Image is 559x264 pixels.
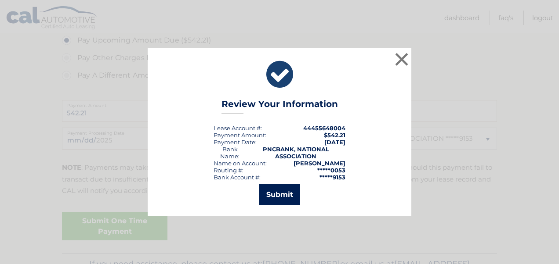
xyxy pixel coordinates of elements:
button: Submit [259,184,300,205]
strong: PNCBANK, NATIONAL ASSOCIATION [263,146,329,160]
h3: Review Your Information [221,99,338,114]
span: Payment Date [214,139,255,146]
div: : [214,139,257,146]
div: Bank Account #: [214,174,261,181]
button: × [393,50,410,68]
strong: [PERSON_NAME] [294,160,345,167]
span: [DATE] [324,139,345,146]
div: Name on Account: [214,160,267,167]
span: $542.21 [324,132,345,139]
div: Routing #: [214,167,243,174]
strong: 44455648004 [303,125,345,132]
div: Bank Name: [214,146,246,160]
div: Lease Account #: [214,125,262,132]
div: Payment Amount: [214,132,266,139]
